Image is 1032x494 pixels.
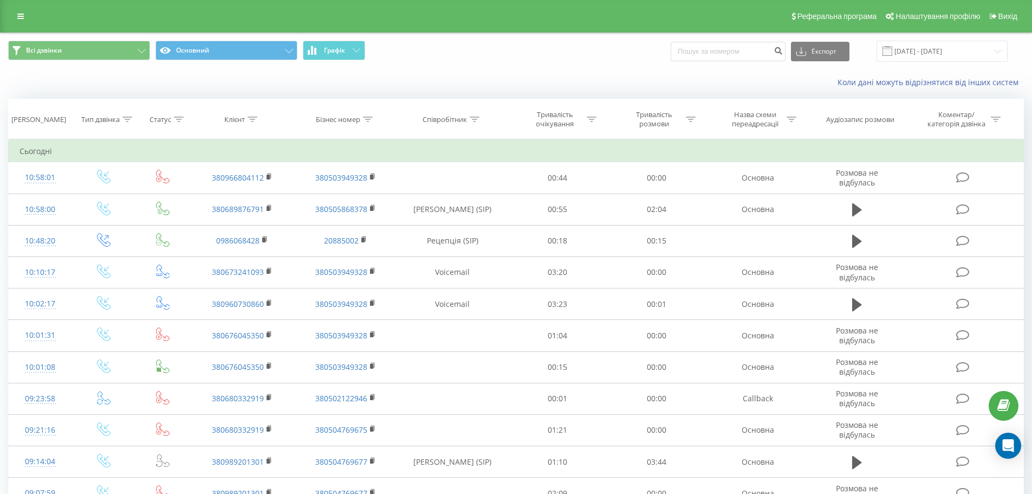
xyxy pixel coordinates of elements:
div: Тривалість розмови [625,110,683,129]
div: Open Intercom Messenger [995,433,1021,459]
td: Voicemail [397,256,508,288]
span: Розмова не відбулась [836,262,878,282]
span: Вихід [998,12,1017,21]
a: 380503949328 [315,362,367,372]
span: Всі дзвінки [26,46,62,55]
a: 380504769675 [315,425,367,435]
td: 01:10 [508,446,607,478]
td: Основна [706,162,809,194]
span: Розмова не відбулась [836,325,878,345]
a: 380502122946 [315,393,367,403]
a: 380960730860 [212,299,264,309]
td: Основна [706,288,809,320]
a: 380505868378 [315,204,367,214]
input: Пошук за номером [671,42,786,61]
div: Аудіозапис розмови [826,115,894,124]
div: Тип дзвінка [81,115,120,124]
span: Розмова не відбулась [836,420,878,440]
td: 00:00 [607,320,706,351]
div: 10:58:00 [20,199,61,220]
td: 02:04 [607,194,706,225]
a: 380989201301 [212,457,264,467]
span: Розмова не відбулась [836,357,878,377]
div: 09:14:04 [20,451,61,472]
a: 380966804112 [212,172,264,183]
span: Розмова не відбулась [836,388,878,408]
a: 0986068428 [216,235,259,246]
td: Основна [706,256,809,288]
a: Коли дані можуть відрізнятися вiд інших систем [838,77,1024,87]
div: 09:23:58 [20,388,61,409]
td: 00:18 [508,225,607,256]
button: Всі дзвінки [8,41,150,60]
a: 20885002 [324,235,359,246]
button: Основний [155,41,297,60]
td: 03:44 [607,446,706,478]
a: 380503949328 [315,330,367,341]
a: 380503949328 [315,172,367,183]
div: 10:02:17 [20,293,61,315]
td: 00:44 [508,162,607,194]
td: 00:00 [607,256,706,288]
td: [PERSON_NAME] (SIP) [397,194,508,225]
td: 00:01 [508,383,607,414]
td: 00:00 [607,414,706,446]
span: Розмова не відбулась [836,168,878,188]
td: Основна [706,414,809,446]
span: Налаштування профілю [895,12,980,21]
td: 00:00 [607,162,706,194]
td: Основна [706,446,809,478]
div: Бізнес номер [316,115,360,124]
td: Callback [706,383,809,414]
div: Коментар/категорія дзвінка [925,110,988,129]
a: 380503949328 [315,267,367,277]
div: Назва схеми переадресації [726,110,784,129]
td: Сьогодні [9,140,1024,162]
td: Основна [706,194,809,225]
a: 380504769677 [315,457,367,467]
a: 380680332919 [212,425,264,435]
td: Основна [706,351,809,383]
a: 380676045350 [212,362,264,372]
a: 380680332919 [212,393,264,403]
span: Графік [324,47,345,54]
td: 01:21 [508,414,607,446]
td: 00:00 [607,383,706,414]
div: 10:01:31 [20,325,61,346]
td: 00:55 [508,194,607,225]
button: Графік [303,41,365,60]
button: Експорт [791,42,849,61]
div: [PERSON_NAME] [11,115,66,124]
div: 09:21:16 [20,420,61,441]
td: 00:15 [607,225,706,256]
a: 380503949328 [315,299,367,309]
td: [PERSON_NAME] (SIP) [397,446,508,478]
div: Співробітник [423,115,467,124]
div: 10:10:17 [20,262,61,283]
div: 10:48:20 [20,230,61,252]
td: 00:01 [607,288,706,320]
div: Статус [150,115,171,124]
td: 03:20 [508,256,607,288]
a: 380673241093 [212,267,264,277]
td: Основна [706,320,809,351]
a: 380689876791 [212,204,264,214]
span: Реферальна програма [797,12,877,21]
div: 10:01:08 [20,357,61,378]
td: 03:23 [508,288,607,320]
td: 00:15 [508,351,607,383]
a: 380676045350 [212,330,264,341]
td: 01:04 [508,320,607,351]
td: Voicemail [397,288,508,320]
div: Тривалість очікування [526,110,584,129]
div: Клієнт [224,115,245,124]
td: 00:00 [607,351,706,383]
div: 10:58:01 [20,167,61,188]
td: Рецепція (SIP) [397,225,508,256]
